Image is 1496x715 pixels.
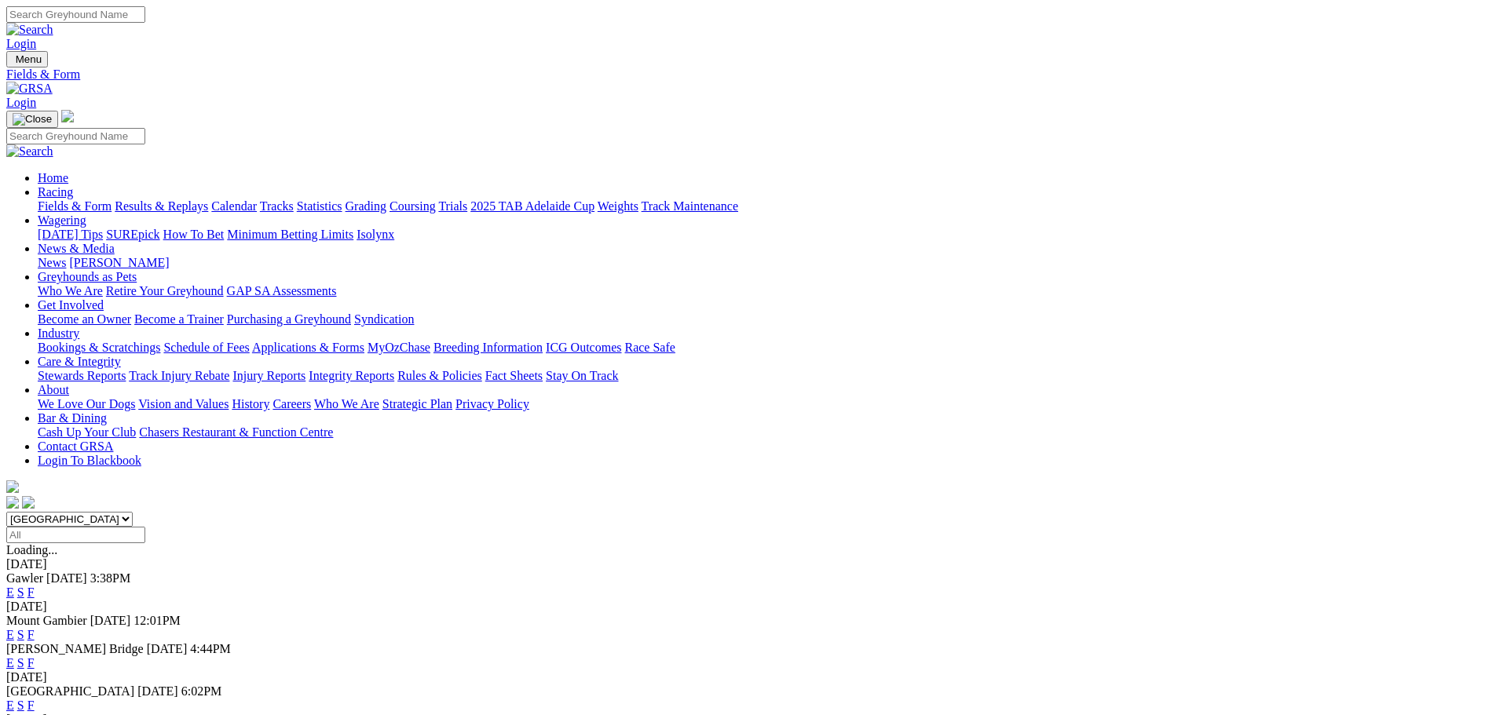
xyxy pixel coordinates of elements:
a: News & Media [38,242,115,255]
a: Fields & Form [6,67,1490,82]
a: Applications & Forms [252,341,364,354]
div: About [38,397,1490,411]
span: [GEOGRAPHIC_DATA] [6,684,134,698]
span: [DATE] [46,571,87,585]
a: News [38,256,66,269]
a: E [6,628,14,641]
a: Stewards Reports [38,369,126,382]
div: Get Involved [38,312,1490,326]
a: F [27,656,35,669]
a: MyOzChase [368,341,430,354]
a: SUREpick [106,228,159,241]
div: Racing [38,199,1490,213]
a: Become a Trainer [134,312,224,326]
div: Bar & Dining [38,425,1490,440]
a: Cash Up Your Club [38,425,136,439]
a: Fields & Form [38,199,112,213]
a: Calendar [211,199,257,213]
a: Who We Are [38,284,103,297]
a: Industry [38,326,79,340]
a: Careers [272,397,311,410]
a: Strategic Plan [382,397,452,410]
a: Syndication [354,312,414,326]
a: Care & Integrity [38,355,121,368]
span: [DATE] [147,642,188,655]
span: 6:02PM [181,684,222,698]
a: About [38,383,69,396]
a: History [232,397,269,410]
a: Become an Owner [38,312,131,326]
a: Purchasing a Greyhound [227,312,351,326]
div: Care & Integrity [38,369,1490,383]
a: Login [6,37,36,50]
input: Search [6,6,145,23]
span: 12:01PM [134,614,181,627]
a: F [27,699,35,712]
a: Minimum Betting Limits [227,228,353,241]
span: Gawler [6,571,43,585]
div: Greyhounds as Pets [38,284,1490,298]
img: Close [13,113,52,126]
span: Loading... [6,543,57,556]
img: logo-grsa-white.png [6,480,19,493]
input: Select date [6,527,145,543]
a: Home [38,171,68,184]
img: twitter.svg [22,496,35,509]
a: Results & Replays [115,199,208,213]
a: Wagering [38,213,86,227]
img: logo-grsa-white.png [61,110,74,122]
a: Fact Sheets [485,369,543,382]
a: Who We Are [314,397,379,410]
a: Breeding Information [433,341,543,354]
a: Bar & Dining [38,411,107,425]
a: S [17,585,24,599]
a: Trials [438,199,467,213]
a: Tracks [260,199,294,213]
span: [DATE] [137,684,178,698]
a: Schedule of Fees [163,341,249,354]
a: Login [6,96,36,109]
a: Contact GRSA [38,440,113,453]
a: Racing [38,185,73,199]
a: S [17,656,24,669]
div: [DATE] [6,557,1490,571]
a: Stay On Track [546,369,618,382]
a: GAP SA Assessments [227,284,337,297]
a: E [6,585,14,599]
a: F [27,585,35,599]
a: 2025 TAB Adelaide Cup [470,199,594,213]
a: S [17,628,24,641]
a: Injury Reports [232,369,305,382]
a: E [6,656,14,669]
div: [DATE] [6,670,1490,684]
span: Mount Gambier [6,614,87,627]
div: [DATE] [6,600,1490,614]
a: Coursing [390,199,436,213]
a: [PERSON_NAME] [69,256,169,269]
a: How To Bet [163,228,225,241]
span: 3:38PM [90,571,131,585]
a: Chasers Restaurant & Function Centre [139,425,333,439]
a: Integrity Reports [309,369,394,382]
a: Track Maintenance [642,199,738,213]
a: Rules & Policies [397,369,482,382]
a: Race Safe [624,341,675,354]
a: S [17,699,24,712]
a: F [27,628,35,641]
img: Search [6,23,53,37]
a: ICG Outcomes [546,341,621,354]
div: News & Media [38,256,1490,270]
img: facebook.svg [6,496,19,509]
a: Vision and Values [138,397,229,410]
a: E [6,699,14,712]
button: Toggle navigation [6,111,58,128]
span: Menu [16,53,42,65]
img: Search [6,144,53,159]
a: Weights [598,199,638,213]
a: [DATE] Tips [38,228,103,241]
a: Get Involved [38,298,104,312]
span: 4:44PM [190,642,231,655]
input: Search [6,128,145,144]
a: Isolynx [357,228,394,241]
